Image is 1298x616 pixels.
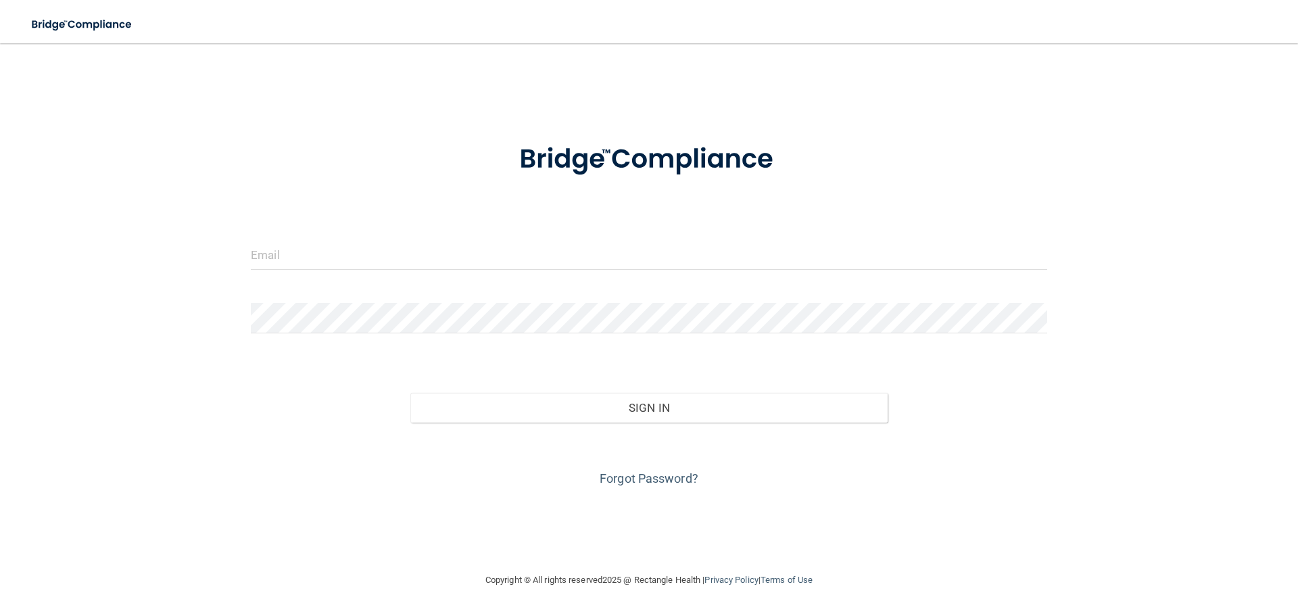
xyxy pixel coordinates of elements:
[600,471,698,485] a: Forgot Password?
[491,124,807,195] img: bridge_compliance_login_screen.278c3ca4.svg
[402,559,896,602] div: Copyright © All rights reserved 2025 @ Rectangle Health | |
[704,575,758,585] a: Privacy Policy
[410,393,888,423] button: Sign In
[761,575,813,585] a: Terms of Use
[251,239,1047,270] input: Email
[20,11,145,39] img: bridge_compliance_login_screen.278c3ca4.svg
